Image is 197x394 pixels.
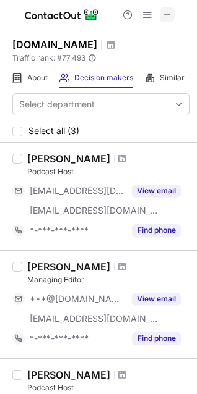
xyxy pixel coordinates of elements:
span: Select all (3) [28,126,79,136]
span: [EMAIL_ADDRESS][DOMAIN_NAME] [30,205,159,216]
h1: [DOMAIN_NAME] [12,37,97,52]
button: Reveal Button [132,224,181,237]
span: About [27,73,48,83]
div: Podcast Host [27,166,190,177]
div: [PERSON_NAME] [27,153,110,165]
div: Managing Editor [27,274,190,285]
span: Traffic rank: # 77,493 [12,54,85,62]
span: [EMAIL_ADDRESS][DOMAIN_NAME] [30,185,125,196]
button: Reveal Button [132,332,181,345]
span: ***@[DOMAIN_NAME] [30,293,125,304]
div: Select department [19,98,95,111]
img: ContactOut v5.3.10 [25,7,99,22]
div: Podcast Host [27,382,190,393]
div: [PERSON_NAME] [27,369,110,381]
span: Similar [160,73,185,83]
button: Reveal Button [132,293,181,305]
div: [PERSON_NAME] [27,261,110,273]
span: Decision makers [74,73,133,83]
button: Reveal Button [132,185,181,197]
span: [EMAIL_ADDRESS][DOMAIN_NAME] [30,313,159,324]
